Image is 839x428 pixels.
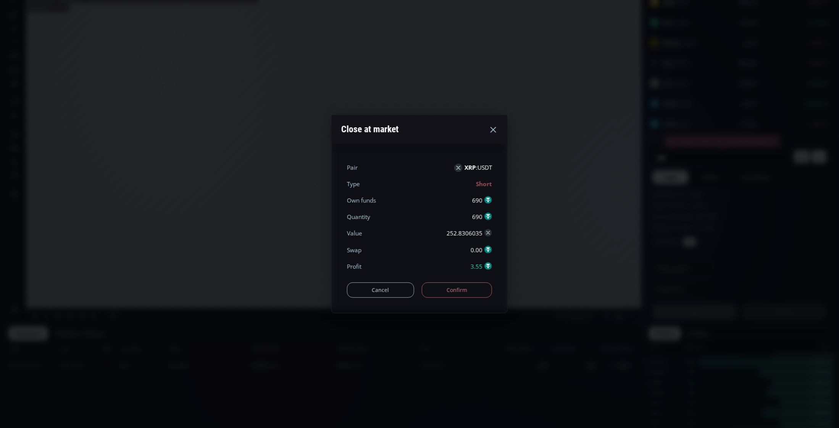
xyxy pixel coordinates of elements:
[180,19,184,24] div: C
[476,180,492,188] b: Short
[75,335,81,341] div: 5d
[422,282,492,298] button: Confirm
[447,229,492,238] div: 252.8306035
[347,229,362,238] div: Value
[37,18,49,24] div: 1D
[471,262,492,271] div: 3.55
[95,19,119,24] div: 121662.41
[623,335,634,341] div: auto
[151,19,154,24] div: L
[347,246,361,255] div: Swap
[184,19,207,24] div: 117722.84
[103,4,125,10] div: Compare
[65,4,69,10] div: D
[347,163,358,172] div: Pair
[154,19,177,24] div: 117659.92
[49,18,72,24] div: Bitcoin
[597,331,608,345] div: Toggle Percentage
[91,19,95,24] div: O
[347,262,361,271] div: Profit
[611,335,618,341] div: log
[102,331,115,345] div: Go to
[142,4,166,10] div: Indicators
[347,282,414,298] button: Cancel
[608,331,621,345] div: Toggle Log Scale
[7,102,13,109] div: 
[347,212,370,221] div: Quantity
[18,313,21,323] div: Hide Drawings Toolbar
[465,164,476,172] b: XRP
[121,19,125,24] div: H
[341,120,399,139] div: Close at market
[472,196,492,205] div: 690
[44,28,63,33] div: 16.911K
[209,19,252,24] div: −3939.56 (−3.24%)
[465,163,492,172] span: :USDT
[548,331,590,345] button: 17:11:16 (UTC)
[347,180,360,188] div: Type
[86,335,92,341] div: 1d
[62,335,69,341] div: 1m
[125,19,148,24] div: 122550.00
[25,18,37,24] div: BTC
[471,246,492,255] div: 0.00
[621,331,636,345] div: Toggle Auto Scale
[78,18,85,24] div: Market open
[25,28,41,33] div: Volume
[27,335,33,341] div: 5y
[39,335,44,341] div: 1y
[551,335,587,341] span: 17:11:16 (UTC)
[347,196,376,205] div: Own funds
[472,212,492,221] div: 690
[50,335,57,341] div: 3m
